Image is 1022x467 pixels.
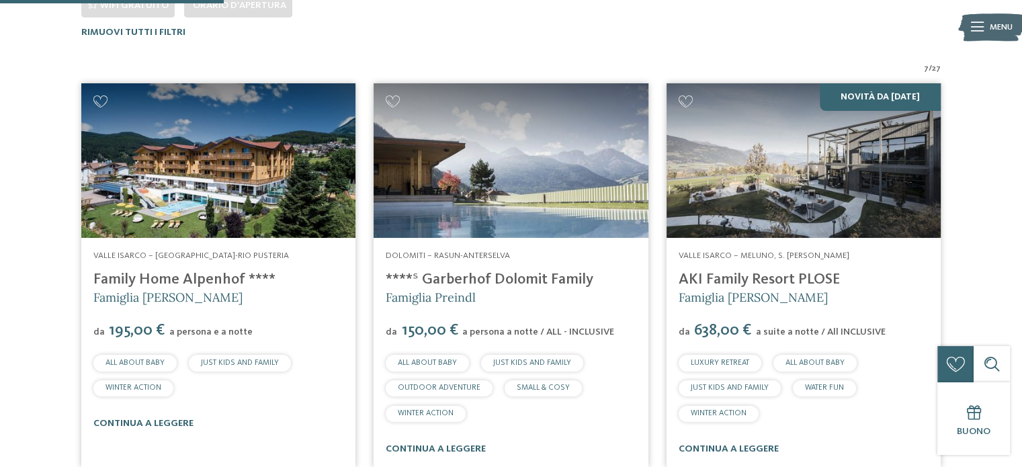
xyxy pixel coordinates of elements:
span: Famiglia Preindl [386,290,476,305]
span: / [929,62,932,75]
a: continua a leggere [386,444,486,454]
span: Orario d'apertura [193,1,286,10]
span: SMALL & COSY [517,384,570,392]
span: a persona a notte / ALL - INCLUSIVE [462,327,614,337]
span: WiFi gratuito [100,1,169,10]
span: da [679,327,690,337]
a: continua a leggere [93,419,194,428]
span: ALL ABOUT BABY [105,359,165,367]
img: Cercate un hotel per famiglie? Qui troverete solo i migliori! [667,83,941,238]
a: ****ˢ Garberhof Dolomit Family [386,272,593,287]
span: Famiglia [PERSON_NAME] [93,290,243,305]
span: 195,00 € [106,323,168,339]
a: AKI Family Resort PLOSE [679,272,840,287]
span: Famiglia [PERSON_NAME] [679,290,828,305]
a: Cercate un hotel per famiglie? Qui troverete solo i migliori! [81,83,355,238]
span: 27 [932,62,941,75]
span: WATER FUN [805,384,844,392]
span: Buono [957,427,990,436]
span: WINTER ACTION [105,384,161,392]
span: WINTER ACTION [398,409,454,417]
span: JUST KIDS AND FAMILY [691,384,769,392]
span: da [93,327,105,337]
img: Cercate un hotel per famiglie? Qui troverete solo i migliori! [374,83,648,238]
span: JUST KIDS AND FAMILY [201,359,279,367]
span: ALL ABOUT BABY [785,359,845,367]
span: 7 [924,62,929,75]
span: a persona e a notte [169,327,253,337]
span: LUXURY RETREAT [691,359,749,367]
span: a suite a notte / All INCLUSIVE [756,327,886,337]
span: JUST KIDS AND FAMILY [493,359,571,367]
a: Buono [937,382,1010,455]
a: continua a leggere [679,444,779,454]
span: 638,00 € [691,323,755,339]
span: OUTDOOR ADVENTURE [398,384,480,392]
span: Rimuovi tutti i filtri [81,28,185,37]
a: Family Home Alpenhof **** [93,272,275,287]
span: ALL ABOUT BABY [398,359,457,367]
span: Valle Isarco – [GEOGRAPHIC_DATA]-Rio Pusteria [93,251,289,260]
span: Valle Isarco – Meluno, S. [PERSON_NAME] [679,251,849,260]
span: Dolomiti – Rasun-Anterselva [386,251,510,260]
img: Family Home Alpenhof **** [81,83,355,238]
span: 150,00 € [398,323,461,339]
span: da [386,327,397,337]
span: WINTER ACTION [691,409,747,417]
